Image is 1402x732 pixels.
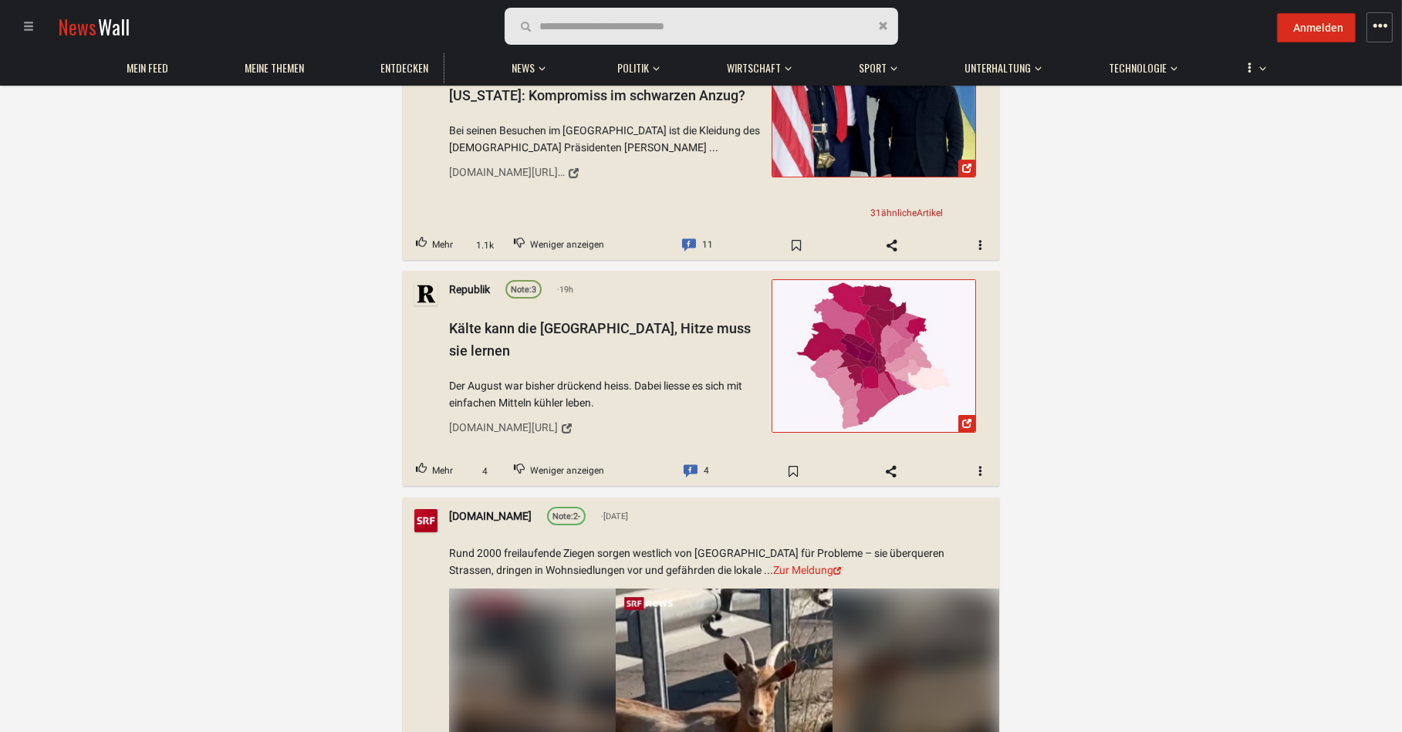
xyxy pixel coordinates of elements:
[403,230,466,259] button: Upvote
[501,230,617,259] button: Downvote
[471,238,498,252] span: 1.1k
[957,53,1039,83] a: Unterhaltung
[881,207,917,218] span: ähnliche
[772,279,976,433] a: Kälte kann die Schweiz, Hitze muss sie lernen
[511,285,532,295] span: Note:
[127,61,168,75] span: Mein Feed
[449,64,745,103] span: [PERSON_NAME] trifft [PERSON_NAME] in [US_STATE]: Kompromiss im schwarzen Anzug?
[702,234,713,255] span: 11
[449,320,751,359] span: Kälte kann die [GEOGRAPHIC_DATA], Hitze muss sie lernen
[58,12,96,41] span: News
[869,459,914,484] span: Share
[719,46,792,83] button: Wirtschaft
[610,46,660,83] button: Politik
[851,46,897,83] button: Sport
[957,46,1042,83] button: Unterhaltung
[530,234,604,255] span: Weniger anzeigen
[870,232,914,257] span: Share
[501,457,617,486] button: Downvote
[471,464,498,479] span: 4
[449,377,761,412] span: Der August war bisher drückend heiss. Dabei liesse es sich mit einfachen Mitteln kühler leben.
[245,61,304,75] span: Meine Themen
[449,160,761,186] a: [DOMAIN_NAME][URL][PERSON_NAME]
[504,53,542,83] a: News
[774,232,819,257] span: Bookmark
[504,46,550,83] button: News
[772,23,976,177] a: Selenski trifft Trump in Washington: Kompromiss im schwarzen Anzug?
[552,511,573,521] span: Note:
[669,230,726,259] a: Comment
[617,61,649,75] span: Politik
[965,61,1031,75] span: Unterhaltung
[449,415,761,441] a: [DOMAIN_NAME][URL]
[380,61,428,75] span: Entdecken
[58,12,130,41] a: NewsWall
[610,53,657,83] a: Politik
[414,509,437,532] img: Profilbild von srf.ch
[414,282,437,305] img: Profilbild von Republik
[773,564,841,576] a: Zur Meldung
[449,419,558,436] div: [DOMAIN_NAME][URL]
[1293,22,1343,34] span: Anmelden
[512,61,535,75] span: News
[557,283,573,297] span: 19h
[704,461,709,481] span: 4
[1277,13,1356,42] button: Anmelden
[552,510,580,524] div: 2-
[547,507,586,525] a: Note:2-
[403,457,466,486] button: Upvote
[851,53,894,83] a: Sport
[449,164,565,180] div: [DOMAIN_NAME][URL][PERSON_NAME]
[772,24,975,176] img: Selenski trifft Trump in Washington: Kompromiss im schwarzen Anzug?
[864,204,949,221] a: 31ähnlicheArtikel
[771,459,816,484] span: Bookmark
[601,510,628,524] span: [DATE]
[530,461,604,481] span: Weniger anzeigen
[859,61,887,75] span: Sport
[449,545,988,579] div: Rund 2000 freilaufende Ziegen sorgen westlich von [GEOGRAPHIC_DATA] für Probleme – sie überqueren...
[1101,46,1177,83] button: Technologie
[432,461,453,481] span: Mehr
[449,508,532,525] a: [DOMAIN_NAME]
[449,121,761,156] span: Bei seinen Besuchen im [GEOGRAPHIC_DATA] ist die Kleidung des [DEMOGRAPHIC_DATA] Präsidenten [PER...
[772,280,975,432] img: Kälte kann die Schweiz, Hitze muss sie lernen
[98,12,130,41] span: Wall
[671,457,722,486] a: Comment
[870,207,943,218] span: 31 Artikel
[511,283,536,297] div: 3
[727,61,781,75] span: Wirtschaft
[432,234,453,255] span: Mehr
[449,281,490,298] a: Republik
[1109,61,1167,75] span: Technologie
[505,280,542,299] a: Note:3
[719,53,789,83] a: Wirtschaft
[1101,53,1174,83] a: Technologie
